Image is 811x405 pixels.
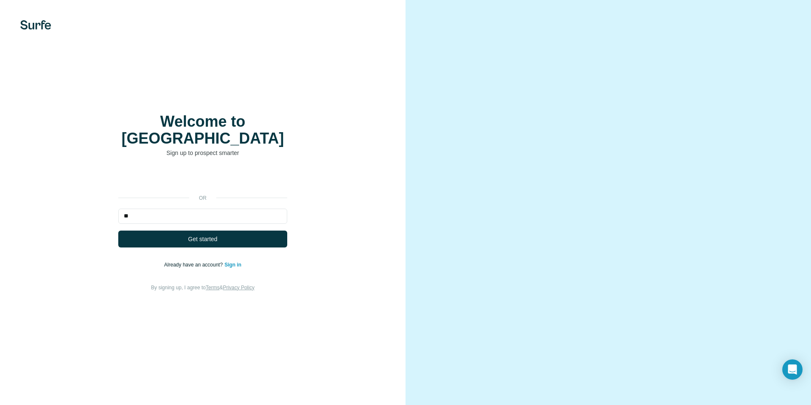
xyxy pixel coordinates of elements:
h1: Welcome to [GEOGRAPHIC_DATA] [118,113,287,147]
a: Terms [206,285,220,291]
p: Sign up to prospect smarter [118,149,287,157]
iframe: Sign in with Google Button [114,170,291,188]
a: Privacy Policy [223,285,255,291]
button: Get started [118,231,287,247]
img: Surfe's logo [20,20,51,30]
span: Already have an account? [164,262,225,268]
span: By signing up, I agree to & [151,285,255,291]
div: Open Intercom Messenger [782,359,803,380]
span: Get started [188,235,217,243]
a: Sign in [224,262,241,268]
p: or [189,194,216,202]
